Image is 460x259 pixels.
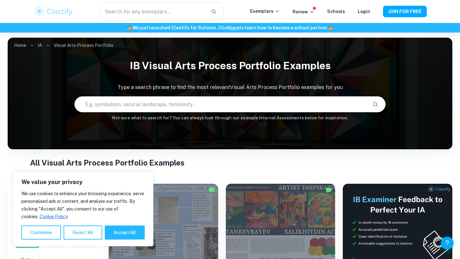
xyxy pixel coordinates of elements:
p: Visual Arts Process Portfolio [54,42,113,49]
button: Accept All [105,226,145,240]
p: We value your privacy [21,178,145,186]
p: Review [293,8,314,15]
input: E.g. symbolism, natural landscape, femininity... [75,95,367,113]
img: Marked [209,187,215,193]
a: Schools [327,9,345,14]
a: Login [358,9,370,14]
a: here [229,25,239,30]
h1: All Visual Arts Process Portfolio Examples [30,157,430,168]
img: Clastify logo [33,5,74,18]
h6: Not sure what to search for? You can always look through our example Internal Assessments below f... [8,115,452,121]
a: Cookie Policy [39,214,68,219]
p: Exemplars [250,8,280,15]
span: 🏫 [328,25,333,30]
p: Type a search phrase to find the most relevant Visual Arts Process Portfolio examples for you [8,84,452,91]
h6: Filter exemplars [8,184,103,202]
button: Customise [21,226,61,240]
button: Reject All [64,226,102,240]
img: Marked [326,187,332,193]
h6: We just launched Clastify for Schools. Click to learn how to become a school partner. [1,24,459,31]
div: We value your privacy [13,172,153,246]
h1: IB Visual Arts Process Portfolio examples [8,56,452,76]
button: JOIN FOR FREE [383,6,427,17]
button: Search [370,99,381,110]
a: IA [38,41,42,50]
p: We use cookies to enhance your browsing experience, serve personalised ads or content, and analys... [21,190,145,220]
button: Help and Feedback [441,237,454,249]
span: 🏫 [127,25,132,30]
a: Home [14,41,26,50]
input: Search for any exemplars... [100,3,206,20]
